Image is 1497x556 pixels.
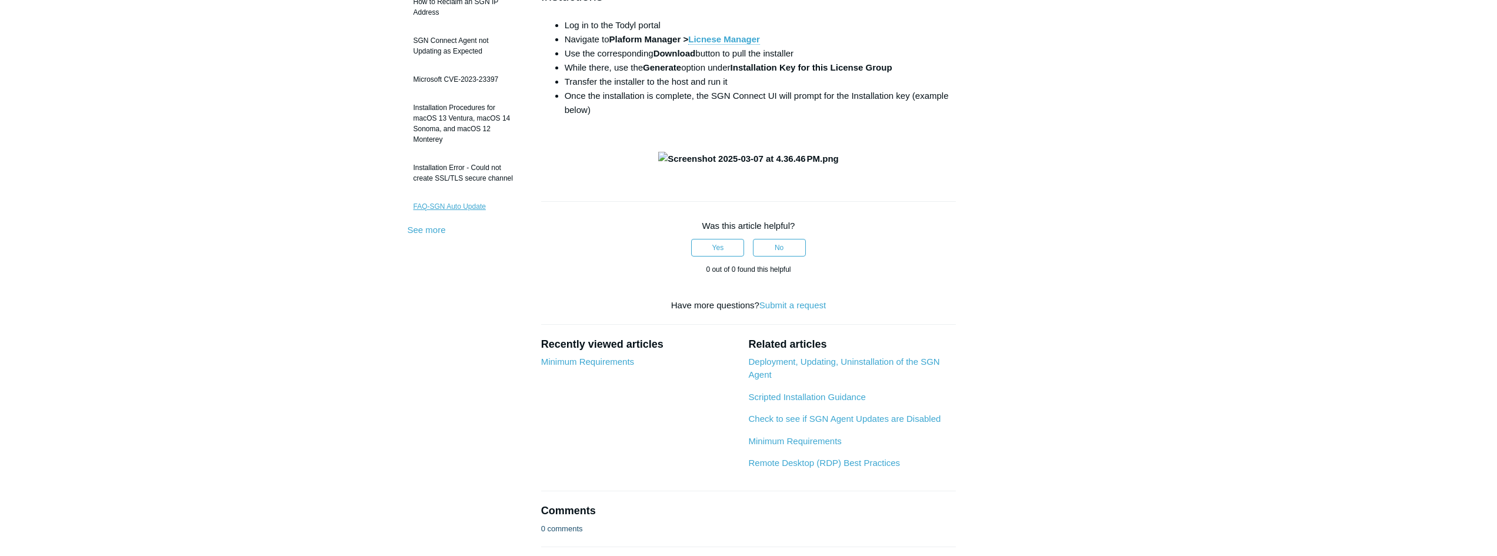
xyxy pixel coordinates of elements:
[688,34,760,45] a: Licnese Manager
[541,357,634,367] a: Minimum Requirements
[706,265,791,274] span: 0 out of 0 found this helpful
[565,18,956,32] li: Log in to the Todyl portal
[408,29,524,62] a: SGN Connect Agent not Updating as Expected
[565,61,956,75] li: While there, use the option under
[658,152,839,166] img: Screenshot 2025-03-07 at 4.36.46 PM.png
[748,436,841,446] a: Minimum Requirements
[759,300,826,310] a: Submit a request
[408,195,524,218] a: FAQ-SGN Auto Update
[541,523,583,535] p: 0 comments
[565,75,956,89] li: Transfer the installer to the host and run it
[691,239,744,257] button: This article was helpful
[408,225,446,235] a: See more
[565,32,956,46] li: Navigate to
[408,68,524,91] a: Microsoft CVE-2023-23397
[748,337,956,352] h2: Related articles
[748,357,939,380] a: Deployment, Updating, Uninstallation of the SGN Agent
[702,221,795,231] span: Was this article helpful?
[731,62,892,72] strong: Installation Key for this License Group
[748,414,941,424] a: Check to see if SGN Agent Updates are Disabled
[748,392,865,402] a: Scripted Installation Guidance
[565,46,956,61] li: Use the corresponding button to pull the installer
[643,62,681,72] strong: Generate
[654,48,696,58] strong: Download
[408,96,524,151] a: Installation Procedures for macOS 13 Ventura, macOS 14 Sonoma, and macOS 12 Monterey
[541,503,956,519] h2: Comments
[565,89,956,117] li: Once the installation is complete, the SGN Connect UI will prompt for the Installation key (examp...
[541,337,737,352] h2: Recently viewed articles
[753,239,806,257] button: This article was not helpful
[748,458,900,468] a: Remote Desktop (RDP) Best Practices
[541,299,956,312] div: Have more questions?
[408,157,524,189] a: Installation Error - Could not create SSL/TLS secure channel
[609,34,760,45] strong: Plaform Manager >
